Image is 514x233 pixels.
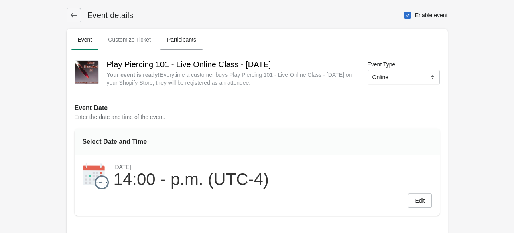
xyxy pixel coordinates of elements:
[415,11,448,19] span: Enable event
[114,163,269,171] div: [DATE]
[408,193,431,208] button: Edit
[71,32,99,47] span: Event
[83,163,109,189] img: calendar-9220d27974dede90758afcd34f990835.png
[75,61,98,84] img: Play_Piercing.png
[114,171,269,188] div: 14:00 - p.m. (UTC-4)
[81,10,134,21] h1: Event details
[83,137,187,147] div: Select Date and Time
[102,32,157,47] span: Customize Ticket
[160,32,203,47] span: Participants
[107,71,354,87] div: Everytime a customer buys Play Piercing 101 - Live Online Class - [DATE] on your Shopify Store, t...
[107,58,354,71] h2: Play Piercing 101 - Live Online Class - [DATE]
[368,60,396,68] label: Event Type
[75,114,165,120] span: Enter the date and time of the event.
[75,103,440,113] h2: Event Date
[107,72,160,78] strong: Your event is ready !
[415,197,425,204] span: Edit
